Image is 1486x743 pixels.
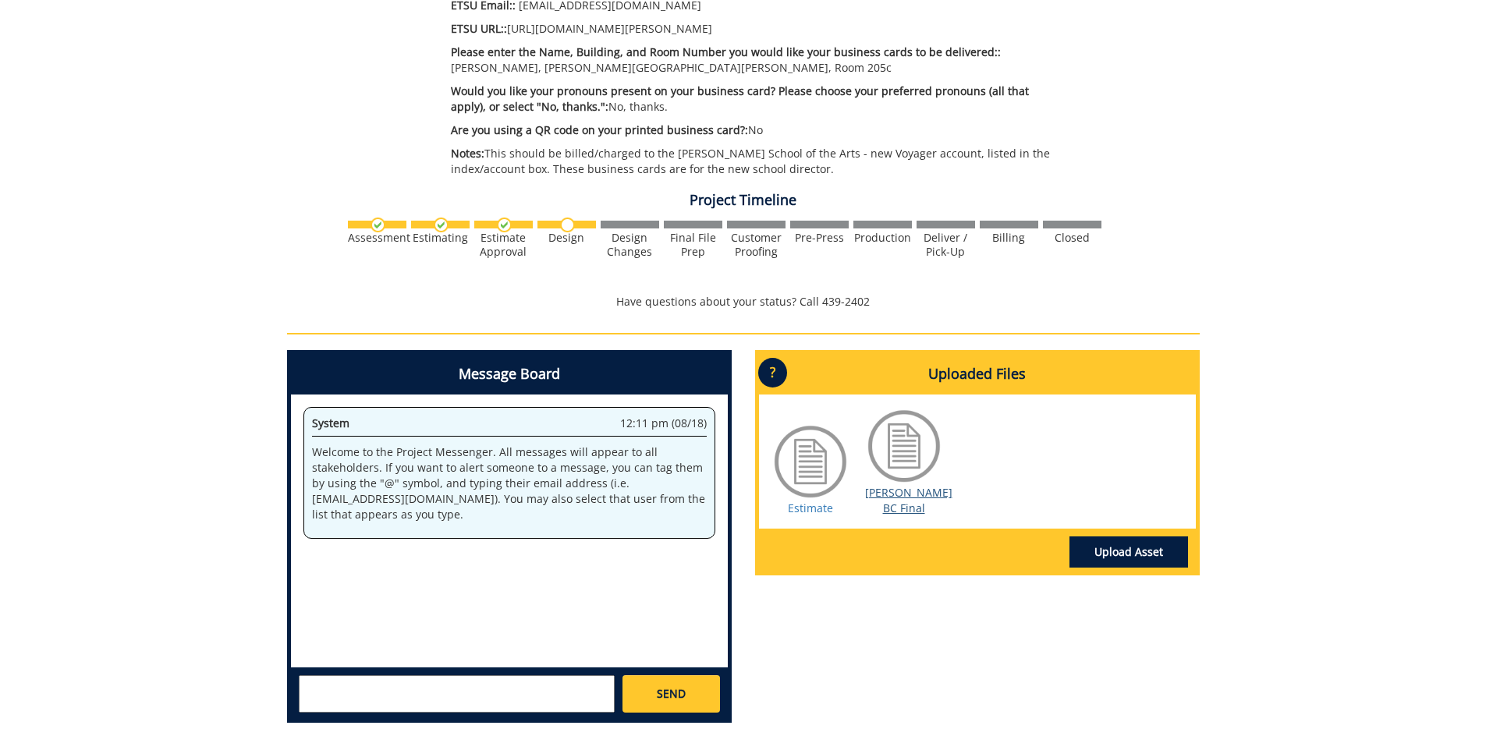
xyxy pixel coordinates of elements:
div: Design [537,231,596,245]
p: [URL][DOMAIN_NAME][PERSON_NAME] [451,21,1062,37]
span: 12:11 pm (08/18) [620,416,707,431]
span: Notes: [451,146,484,161]
span: System [312,416,349,430]
a: Upload Asset [1069,536,1188,568]
div: Closed [1043,231,1101,245]
img: checkmark [434,218,449,232]
h4: Uploaded Files [759,354,1196,394]
div: Pre-Press [790,231,849,245]
img: checkmark [371,218,385,232]
div: Estimate Approval [474,231,533,259]
div: Production [853,231,912,245]
p: No [451,122,1062,138]
div: Deliver / Pick-Up [917,231,975,259]
textarea: messageToSend [299,675,615,713]
div: Customer Proofing [727,231,786,259]
span: Please enter the Name, Building, and Room Number you would like your business cards to be deliver... [451,44,1001,59]
div: Final File Prep [664,231,722,259]
div: Estimating [411,231,470,245]
a: SEND [622,675,719,713]
h4: Message Board [291,354,728,394]
p: No, thanks. [451,83,1062,115]
a: Estimate [788,501,833,515]
a: [PERSON_NAME] BC Final [865,485,952,515]
span: SEND [657,686,686,702]
h4: Project Timeline [287,193,1200,208]
p: [PERSON_NAME], [PERSON_NAME][GEOGRAPHIC_DATA][PERSON_NAME], Room 205c [451,44,1062,76]
span: ETSU URL:: [451,21,507,36]
span: Would you like your pronouns present on your business card? Please choose your preferred pronouns... [451,83,1029,114]
p: Have questions about your status? Call 439-2402 [287,294,1200,310]
p: ? [758,358,787,387]
div: Assessment [348,231,406,245]
img: no [560,218,575,232]
p: Welcome to the Project Messenger. All messages will appear to all stakeholders. If you want to al... [312,444,707,522]
div: Design Changes [601,231,659,259]
span: Are you using a QR code on your printed business card?: [451,122,748,137]
img: checkmark [497,218,512,232]
p: This should be billed/charged to the [PERSON_NAME] School of the Arts - new Voyager account, list... [451,146,1062,177]
div: Billing [980,231,1038,245]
